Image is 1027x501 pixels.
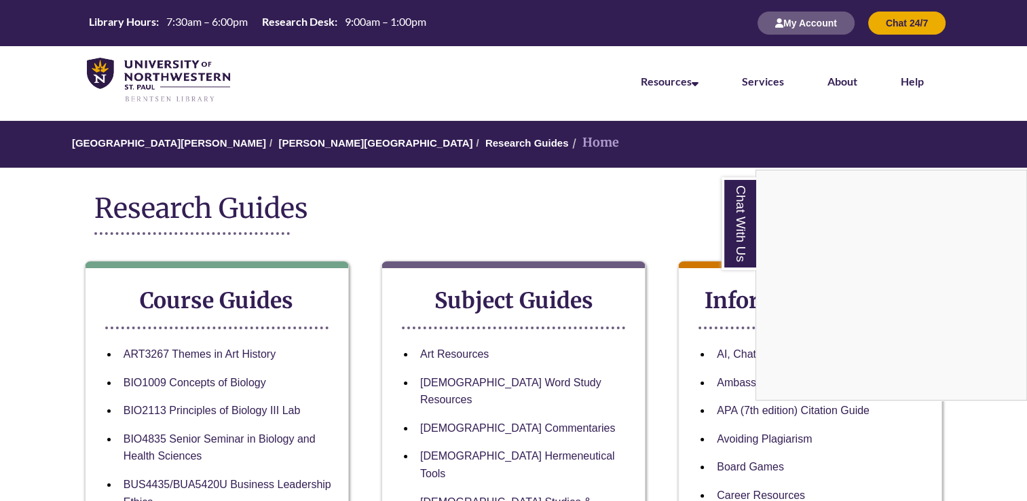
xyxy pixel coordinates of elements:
div: Chat With Us [755,170,1027,401]
iframe: Chat Widget [756,170,1026,400]
a: About [827,75,857,88]
a: Services [742,75,784,88]
img: UNWSP Library Logo [87,58,230,103]
a: Resources [641,75,698,88]
a: Help [901,75,924,88]
a: Chat With Us [722,177,756,270]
